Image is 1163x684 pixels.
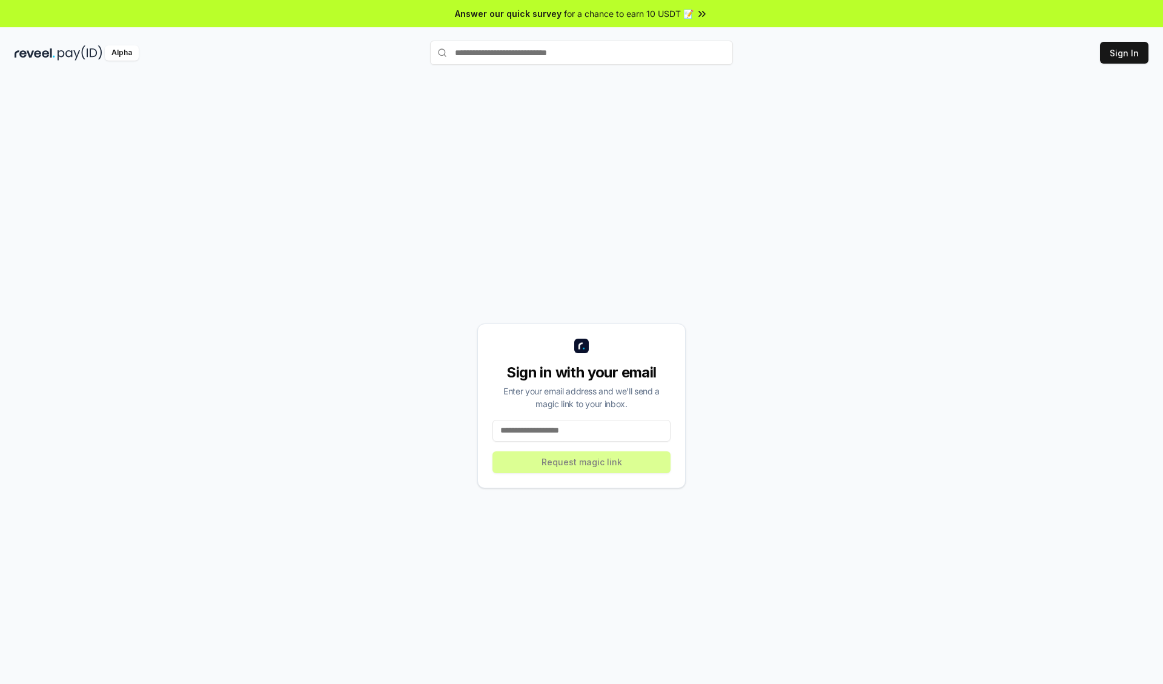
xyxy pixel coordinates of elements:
span: Answer our quick survey [455,7,562,20]
span: for a chance to earn 10 USDT 📝 [564,7,694,20]
div: Sign in with your email [492,363,671,382]
img: pay_id [58,45,102,61]
img: reveel_dark [15,45,55,61]
button: Sign In [1100,42,1148,64]
div: Enter your email address and we’ll send a magic link to your inbox. [492,385,671,410]
div: Alpha [105,45,139,61]
img: logo_small [574,339,589,353]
